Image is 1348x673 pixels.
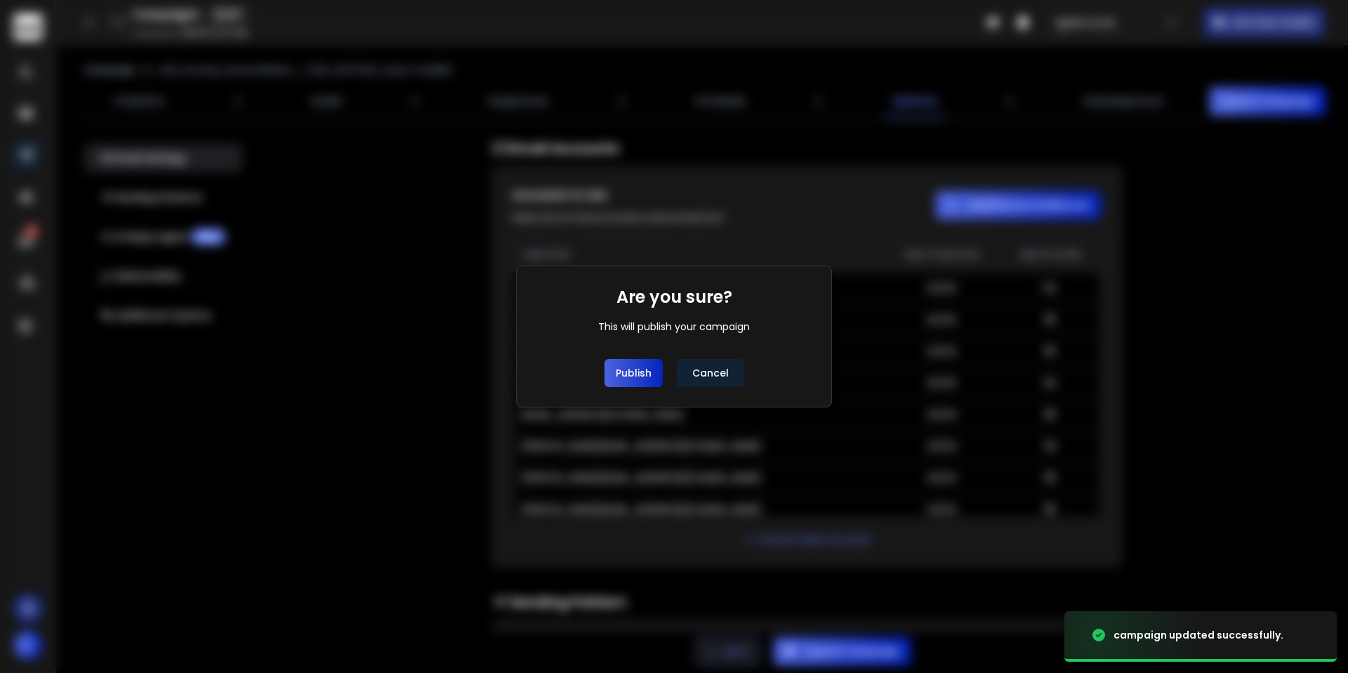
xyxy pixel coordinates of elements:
[598,320,750,334] div: This will publish your campaign
[677,359,744,387] button: Cancel
[616,286,732,308] h1: Are you sure?
[604,359,663,387] button: Publish
[1114,628,1283,642] div: campaign updated successfully.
